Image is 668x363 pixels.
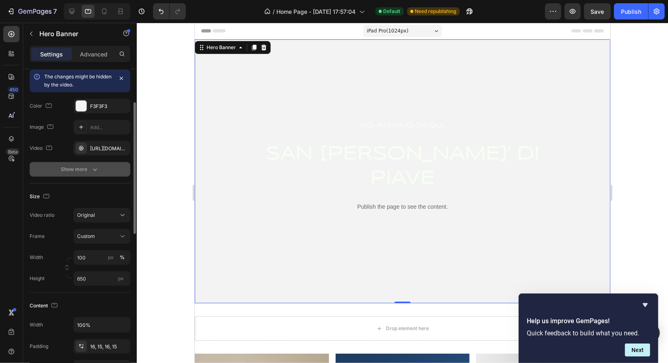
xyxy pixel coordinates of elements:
[30,101,54,112] div: Color
[108,254,114,261] div: px
[30,321,43,328] div: Width
[8,86,19,93] div: 450
[90,124,128,131] div: Add...
[3,3,60,19] button: 7
[73,208,130,223] button: Original
[120,254,125,261] div: %
[415,8,457,15] span: Need republishing
[39,29,108,39] p: Hero Banner
[527,316,650,326] h2: Help us improve GemPages!
[153,3,186,19] div: Undo/Redo
[77,212,95,218] span: Original
[90,145,128,152] div: [URL][DOMAIN_NAME]
[30,162,130,177] button: Show more
[40,50,63,58] p: Settings
[118,275,124,281] span: px
[53,6,57,16] p: 7
[44,73,112,88] span: The changes might be hidden by the video.
[584,3,611,19] button: Save
[30,254,43,261] label: Width
[73,250,130,265] input: px%
[90,103,128,110] div: F3F3F3
[30,212,54,219] div: Video ratio
[195,23,610,363] iframe: Design area
[621,7,641,16] div: Publish
[30,300,59,311] div: Content
[640,300,650,310] button: Hide survey
[273,7,275,16] span: /
[30,343,48,350] div: Padding
[30,233,45,240] label: Frame
[73,229,130,244] button: Custom
[591,8,604,15] span: Save
[80,50,108,58] p: Advanced
[77,233,95,240] span: Custom
[30,143,54,154] div: Video
[384,8,401,15] span: Default
[73,271,130,286] input: px
[117,253,127,262] button: px
[614,3,648,19] button: Publish
[6,149,19,155] div: Beta
[30,122,55,133] div: Image
[90,343,128,350] div: 16, 15, 16, 15
[74,318,130,332] input: Auto
[625,344,650,357] button: Next question
[106,253,116,262] button: %
[527,329,650,337] p: Quick feedback to build what you need.
[30,191,51,202] div: Size
[277,7,356,16] span: Home Page - [DATE] 17:57:04
[527,300,650,357] div: Help us improve GemPages!
[61,165,99,173] div: Show more
[30,275,45,282] label: Height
